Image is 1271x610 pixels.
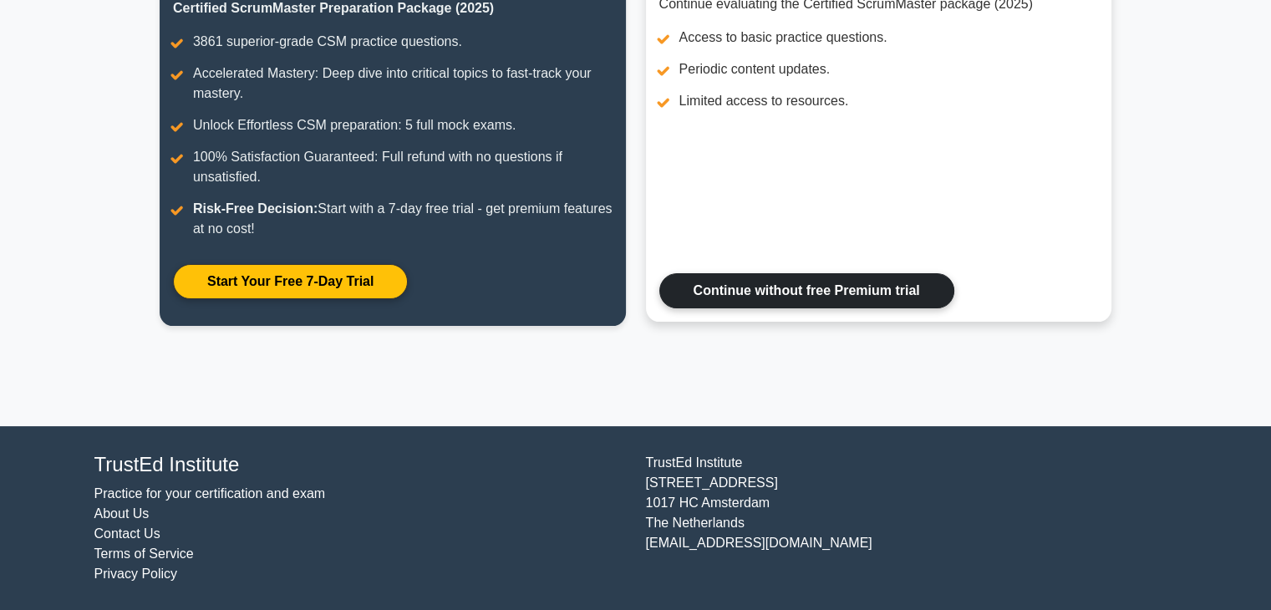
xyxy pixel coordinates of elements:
a: Privacy Policy [94,567,178,581]
div: TrustEd Institute [STREET_ADDRESS] 1017 HC Amsterdam The Netherlands [EMAIL_ADDRESS][DOMAIN_NAME] [636,453,1187,584]
a: Terms of Service [94,546,194,561]
a: Continue without free Premium trial [659,273,954,308]
a: Start Your Free 7-Day Trial [173,264,408,299]
a: About Us [94,506,150,521]
a: Contact Us [94,526,160,541]
h4: TrustEd Institute [94,453,626,477]
a: Practice for your certification and exam [94,486,326,501]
